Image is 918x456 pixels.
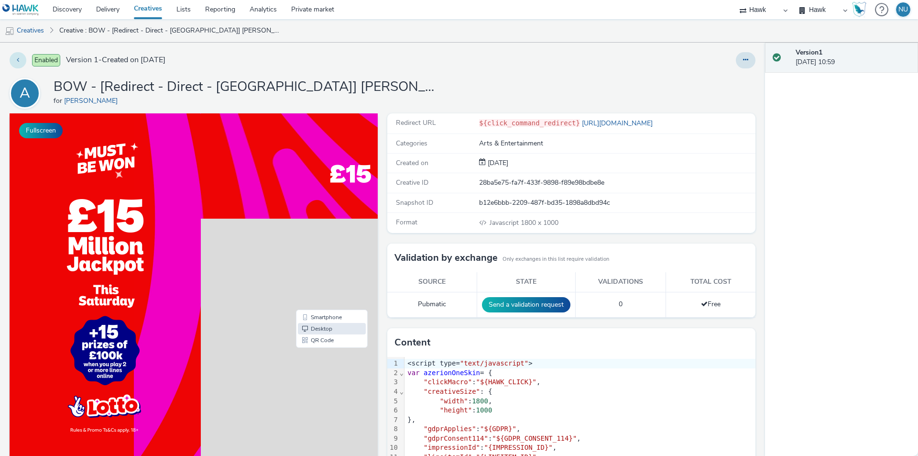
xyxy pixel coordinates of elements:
div: A [20,80,30,107]
span: "impressionId" [424,444,480,451]
div: : , [404,397,755,406]
span: Redirect URL [396,118,436,127]
span: Javascript [490,218,521,227]
div: : , [404,424,755,434]
button: Send a validation request [482,297,570,312]
span: "clickMacro" [424,378,472,386]
div: [DATE] 10:59 [796,48,910,67]
a: [PERSON_NAME] [64,96,121,105]
span: "creativeSize" [424,388,480,395]
th: State [477,272,576,292]
span: Smartphone [301,201,332,207]
div: 4 [387,387,399,397]
div: 6 [387,406,399,415]
div: : , [404,434,755,444]
span: QR Code [301,224,324,230]
div: <script type= > [404,359,755,368]
span: Free [701,300,721,309]
span: 0 [619,300,623,309]
span: 1000 [476,406,492,414]
div: = { [404,368,755,378]
span: Format [396,218,417,227]
h3: Validation by exchange [394,251,498,265]
div: 10 [387,443,399,453]
img: mobile [5,26,14,36]
span: 1800 [472,397,488,405]
div: : { [404,387,755,397]
span: Fold line [399,388,404,395]
li: QR Code [288,221,356,233]
li: Smartphone [288,198,356,210]
span: Enabled [32,54,60,67]
div: 3 [387,378,399,387]
div: Creation 09 September 2025, 10:59 [486,158,508,168]
li: Desktop [288,210,356,221]
div: 2 [387,368,399,378]
div: : , [404,378,755,387]
span: Categories [396,139,427,148]
small: Only exchanges in this list require validation [503,256,609,263]
span: "${GDPR_CONSENT_114}" [492,434,577,442]
span: Creative ID [396,178,428,187]
div: Arts & Entertainment [479,139,754,148]
h3: Content [394,335,430,350]
span: Fold line [399,369,404,377]
span: "text/javascript" [460,359,528,367]
div: 8 [387,424,399,434]
span: "gdprApplies" [424,425,476,433]
td: Pubmatic [387,292,477,317]
div: }, [404,415,755,425]
span: "height" [440,406,472,414]
div: 5 [387,397,399,406]
h1: BOW - [Redirect - Direct - [GEOGRAPHIC_DATA]] [PERSON_NAME] Lotto - Tablet_Thurs/Sat_(d96820ef)_0... [54,78,436,96]
img: Hawk Academy [852,2,866,17]
span: for [54,96,64,105]
a: Hawk Academy [852,2,870,17]
th: Validations [576,272,666,292]
div: 28ba5e75-fa7f-433f-9898-f89e98bdbe8e [479,178,754,188]
span: "{IMPRESSION_ID}" [484,444,552,451]
div: : [404,406,755,415]
span: var [407,369,419,377]
th: Source [387,272,477,292]
span: "${GDPR}" [480,425,516,433]
span: 1800 x 1000 [489,218,558,227]
span: Created on [396,158,428,167]
span: Snapshot ID [396,198,433,207]
div: 9 [387,434,399,444]
button: Fullscreen [19,123,63,138]
span: Version 1 - Created on [DATE] [66,55,165,66]
span: Desktop [301,212,323,218]
span: "${HAWK_CLICK}" [476,378,536,386]
span: "gdprConsent114" [424,434,488,442]
span: azerionOneSkin [424,369,480,377]
th: Total cost [666,272,755,292]
div: NU [898,2,908,17]
div: 7 [387,415,399,425]
div: 1 [387,359,399,368]
strong: Version 1 [796,48,822,57]
div: : , [404,443,755,453]
span: [DATE] [486,158,508,167]
div: b12e6bbb-2209-487f-bd35-1898a8dbd94c [479,198,754,208]
a: A [10,89,44,98]
a: [URL][DOMAIN_NAME] [580,119,656,128]
a: Creative : BOW - [Redirect - Direct - [GEOGRAPHIC_DATA]] [PERSON_NAME] Lotto - Tablet_Thurs/Sat_(... [55,19,284,42]
img: undefined Logo [2,4,39,16]
code: ${click_command_redirect} [479,119,580,127]
span: "width" [440,397,468,405]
